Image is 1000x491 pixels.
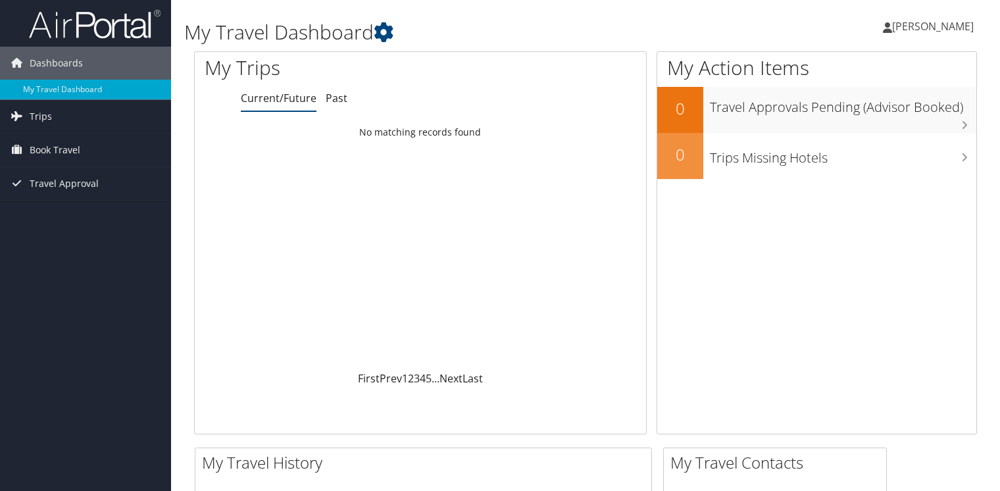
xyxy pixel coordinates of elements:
a: First [358,371,380,386]
span: Dashboards [30,47,83,80]
h1: My Travel Dashboard [184,18,719,46]
span: Travel Approval [30,167,99,200]
a: Current/Future [241,91,316,105]
a: Next [439,371,463,386]
a: 0Trips Missing Hotels [657,133,976,179]
a: 3 [414,371,420,386]
a: 5 [426,371,432,386]
h3: Trips Missing Hotels [710,142,976,167]
span: … [432,371,439,386]
h2: 0 [657,143,703,166]
h1: My Trips [205,54,448,82]
img: airportal-logo.png [29,9,161,39]
h3: Travel Approvals Pending (Advisor Booked) [710,91,976,116]
a: 2 [408,371,414,386]
h1: My Action Items [657,54,976,82]
a: 0Travel Approvals Pending (Advisor Booked) [657,87,976,133]
a: [PERSON_NAME] [883,7,987,46]
h2: 0 [657,97,703,120]
span: Trips [30,100,52,133]
a: 4 [420,371,426,386]
h2: My Travel History [202,452,651,474]
span: Book Travel [30,134,80,167]
a: Last [463,371,483,386]
a: Prev [380,371,402,386]
span: [PERSON_NAME] [892,19,974,34]
h2: My Travel Contacts [670,452,886,474]
a: Past [326,91,347,105]
a: 1 [402,371,408,386]
td: No matching records found [195,120,646,144]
